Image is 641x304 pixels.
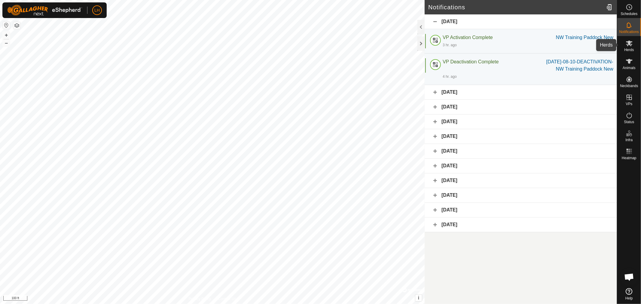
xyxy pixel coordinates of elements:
[425,100,617,114] div: [DATE]
[425,144,617,159] div: [DATE]
[7,5,82,16] img: Gallagher Logo
[13,22,20,29] button: Map Layers
[425,173,617,188] div: [DATE]
[620,268,638,286] div: Open chat
[443,35,493,40] span: VP Activation Complete
[3,39,10,47] button: –
[545,58,613,73] div: [DATE]-08-10-DEACTIVATION-NW Training Paddock New
[425,188,617,203] div: [DATE]
[425,85,617,100] div: [DATE]
[623,66,636,70] span: Animals
[415,295,422,301] button: i
[425,114,617,129] div: [DATE]
[425,217,617,232] div: [DATE]
[189,296,211,302] a: Privacy Policy
[425,14,617,29] div: [DATE]
[218,296,236,302] a: Contact Us
[620,84,638,88] span: Neckbands
[425,203,617,217] div: [DATE]
[428,4,604,11] h2: Notifications
[556,34,613,41] div: NW Training Paddock New
[621,12,637,16] span: Schedules
[624,120,634,124] span: Status
[443,74,457,79] div: 4 hr. ago
[94,7,100,14] span: LH
[625,296,633,300] span: Help
[425,159,617,173] div: [DATE]
[3,22,10,29] button: Reset Map
[443,59,499,64] span: VP Deactivation Complete
[624,48,634,52] span: Herds
[418,295,419,300] span: i
[425,129,617,144] div: [DATE]
[625,138,633,142] span: Infra
[622,156,636,160] span: Heatmap
[626,102,632,106] span: VPs
[619,30,639,34] span: Notifications
[3,32,10,39] button: +
[443,42,457,48] div: 3 hr. ago
[617,286,641,302] a: Help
